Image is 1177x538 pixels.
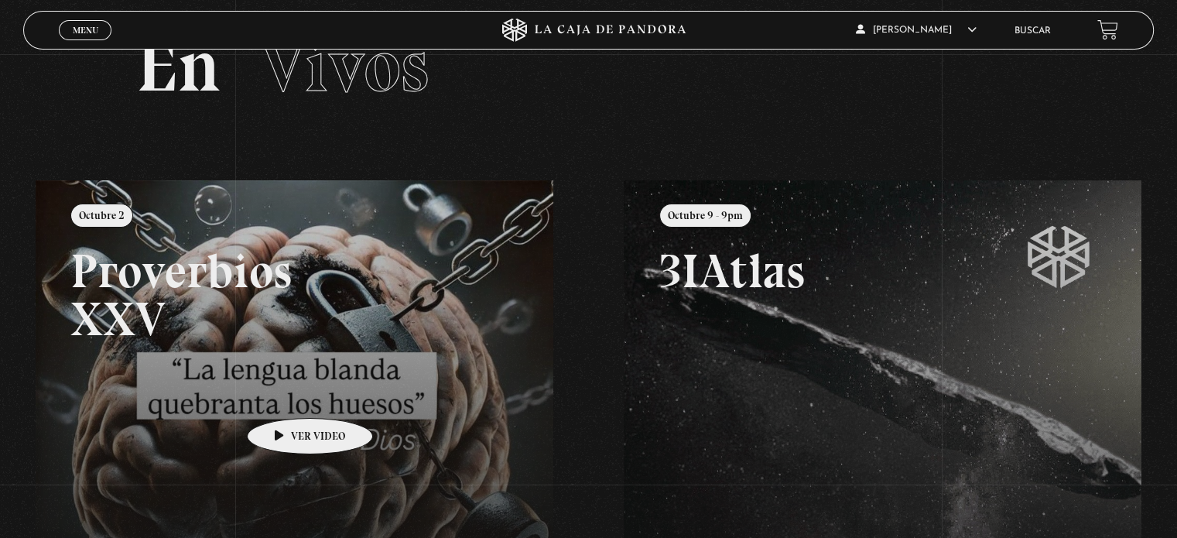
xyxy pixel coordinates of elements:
a: View your shopping cart [1097,19,1118,40]
span: Vivos [260,22,429,110]
a: Buscar [1014,26,1051,36]
span: Menu [73,26,98,35]
span: [PERSON_NAME] [856,26,977,35]
h2: En [136,29,1040,103]
span: Cerrar [67,39,104,50]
